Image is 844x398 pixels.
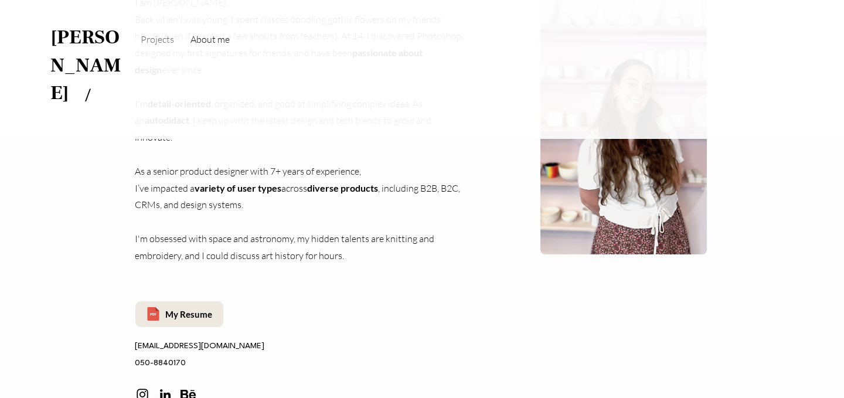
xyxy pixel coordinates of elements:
[135,19,180,59] a: Projects
[135,165,361,177] span: As a senior product designer with 7+ years of experience,
[195,182,281,193] span: variety of user types
[135,19,709,59] nav: Site
[135,182,460,211] span: I’ve impacted a across , including B2B, B2C, CRMs, and design systems.
[307,182,378,193] span: diverse products
[85,87,91,104] span: /
[135,233,434,261] span: I'm obsessed with space and astronomy, my hidden talents are knitting and embroidery, and I could...
[69,82,91,106] a: /
[185,19,236,59] a: About me
[190,33,230,45] span: About me
[165,309,212,319] span: My Resume
[141,33,174,45] span: Projects
[135,342,264,350] a: [EMAIL_ADDRESS][DOMAIN_NAME]
[50,24,121,106] a: [PERSON_NAME]
[135,301,224,328] a: My Resume
[135,359,186,367] span: 050-8840170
